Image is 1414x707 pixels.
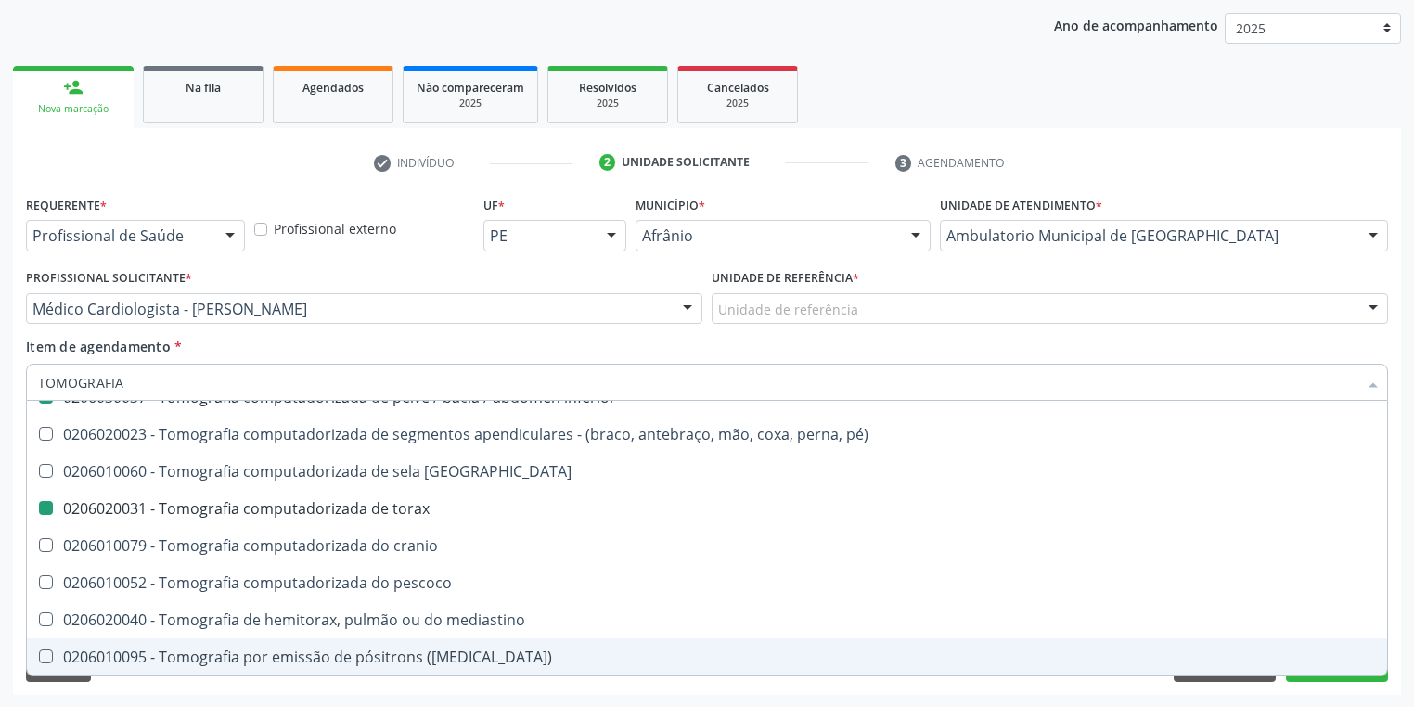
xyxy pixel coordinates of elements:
div: 0206010060 - Tomografia computadorizada de sela [GEOGRAPHIC_DATA] [38,464,1376,479]
label: Município [636,191,705,220]
div: Nova marcação [26,102,121,116]
input: Buscar por procedimentos [38,364,1357,401]
span: PE [490,226,588,245]
span: Cancelados [707,80,769,96]
div: 0206010079 - Tomografia computadorizada do cranio [38,538,1376,553]
label: UF [483,191,505,220]
div: 0206010052 - Tomografia computadorizada do pescoco [38,575,1376,590]
label: Unidade de referência [712,264,859,293]
span: Afrânio [642,226,893,245]
div: 0206020031 - Tomografia computadorizada de torax [38,501,1376,516]
div: 0206020023 - Tomografia computadorizada de segmentos apendiculares - (braco, antebraço, mão, coxa... [38,427,1376,442]
span: Resolvidos [579,80,636,96]
label: Unidade de atendimento [940,191,1102,220]
div: 2025 [417,96,524,110]
span: Na fila [186,80,221,96]
label: Profissional Solicitante [26,264,192,293]
p: Ano de acompanhamento [1054,13,1218,36]
div: 2025 [691,96,784,110]
span: Profissional de Saúde [32,226,207,245]
span: Não compareceram [417,80,524,96]
label: Requerente [26,191,107,220]
div: 2 [599,154,616,171]
span: Item de agendamento [26,338,171,355]
span: Ambulatorio Municipal de [GEOGRAPHIC_DATA] [946,226,1350,245]
div: Unidade solicitante [622,154,750,171]
label: Profissional externo [274,219,396,238]
div: 2025 [561,96,654,110]
div: person_add [63,77,84,97]
div: 0206020040 - Tomografia de hemitorax, pulmão ou do mediastino [38,612,1376,627]
span: Agendados [302,80,364,96]
span: Unidade de referência [718,300,858,319]
div: 0206010095 - Tomografia por emissão de pósitrons ([MEDICAL_DATA]) [38,649,1376,664]
span: Médico Cardiologista - [PERSON_NAME] [32,300,664,318]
